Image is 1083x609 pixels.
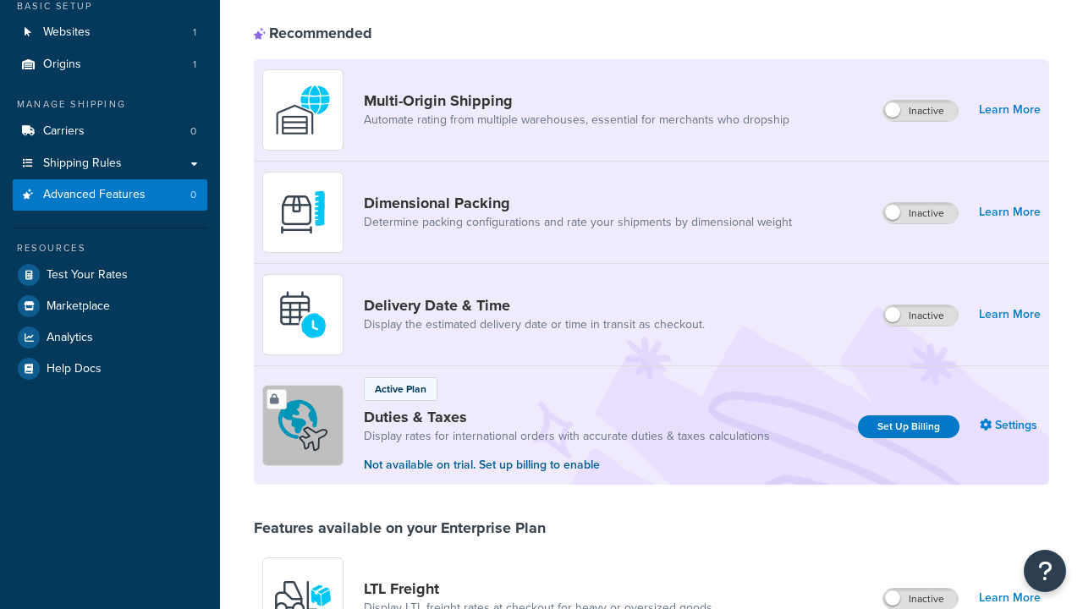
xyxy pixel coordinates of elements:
[364,296,705,315] a: Delivery Date & Time
[364,316,705,333] a: Display the estimated delivery date or time in transit as checkout.
[13,322,207,353] a: Analytics
[13,97,207,112] div: Manage Shipping
[43,156,122,171] span: Shipping Rules
[364,194,792,212] a: Dimensional Packing
[979,303,1041,326] a: Learn More
[13,354,207,384] a: Help Docs
[273,183,333,242] img: DTVBYsAAAAAASUVORK5CYII=
[13,260,207,290] a: Test Your Rates
[254,24,372,42] div: Recommended
[13,17,207,48] li: Websites
[13,17,207,48] a: Websites1
[883,589,958,609] label: Inactive
[364,408,770,426] a: Duties & Taxes
[273,80,333,140] img: WatD5o0RtDAAAAAElFTkSuQmCC
[43,58,81,72] span: Origins
[364,214,792,231] a: Determine packing configurations and rate your shipments by dimensional weight
[13,116,207,147] a: Carriers0
[43,124,85,139] span: Carriers
[883,101,958,121] label: Inactive
[13,291,207,321] a: Marketplace
[364,91,789,110] a: Multi-Origin Shipping
[364,428,770,445] a: Display rates for international orders with accurate duties & taxes calculations
[375,381,426,397] p: Active Plan
[883,305,958,326] label: Inactive
[273,285,333,344] img: gfkeb5ejjkALwAAAABJRU5ErkJggg==
[190,124,196,139] span: 0
[858,415,959,438] a: Set Up Billing
[13,148,207,179] a: Shipping Rules
[47,362,102,376] span: Help Docs
[47,268,128,283] span: Test Your Rates
[193,25,196,40] span: 1
[364,112,789,129] a: Automate rating from multiple warehouses, essential for merchants who dropship
[364,456,770,475] p: Not available on trial. Set up billing to enable
[47,331,93,345] span: Analytics
[364,579,712,598] a: LTL Freight
[47,299,110,314] span: Marketplace
[883,203,958,223] label: Inactive
[13,49,207,80] li: Origins
[13,241,207,255] div: Resources
[1024,550,1066,592] button: Open Resource Center
[43,188,146,202] span: Advanced Features
[254,518,546,537] div: Features available on your Enterprise Plan
[979,200,1041,224] a: Learn More
[13,116,207,147] li: Carriers
[193,58,196,72] span: 1
[980,414,1041,437] a: Settings
[190,188,196,202] span: 0
[43,25,91,40] span: Websites
[13,179,207,211] li: Advanced Features
[13,49,207,80] a: Origins1
[979,98,1041,122] a: Learn More
[13,179,207,211] a: Advanced Features0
